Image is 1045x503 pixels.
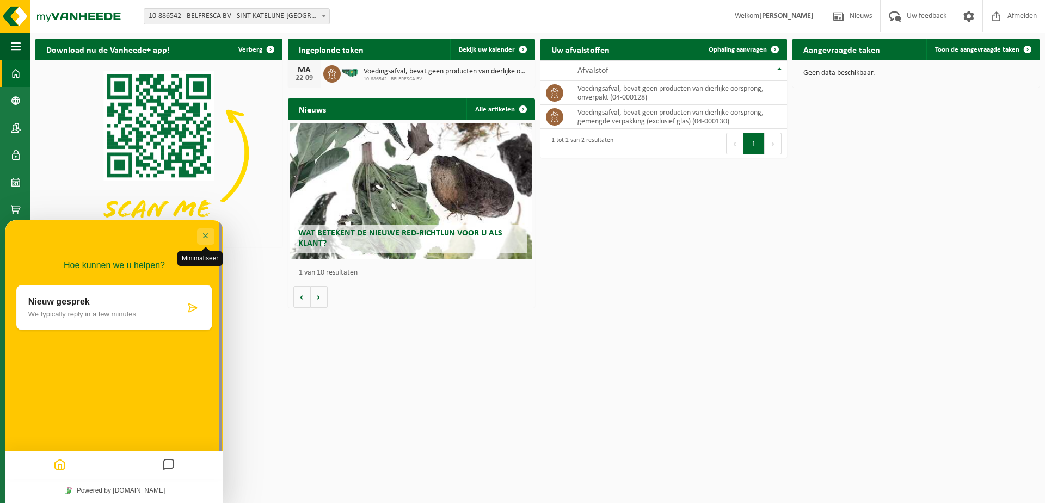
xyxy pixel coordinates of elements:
button: Previous [726,133,743,154]
button: Messages [154,234,173,256]
button: Next [765,133,782,154]
span: 10-886542 - BELFRESCA BV - SINT-KATELIJNE-WAVER [144,8,330,24]
button: Vorige [293,286,311,308]
button: Verberg [230,39,281,60]
h2: Ingeplande taken [288,39,374,60]
span: Verberg [238,46,262,53]
span: Wat betekent de nieuwe RED-richtlijn voor u als klant? [298,229,502,248]
a: Ophaling aanvragen [700,39,786,60]
div: MA [293,66,315,74]
a: Powered by [DOMAIN_NAME] [55,263,163,277]
a: Wat betekent de nieuwe RED-richtlijn voor u als klant? [290,123,532,259]
td: voedingsafval, bevat geen producten van dierlijke oorsprong, onverpakt (04-000128) [569,81,788,105]
div: 1 tot 2 van 2 resultaten [546,132,613,156]
img: Download de VHEPlus App [35,60,282,245]
a: Bekijk uw kalender [450,39,534,60]
h2: Nieuws [288,98,337,120]
iframe: chat widget [5,220,223,503]
span: Ophaling aanvragen [709,46,767,53]
h2: Aangevraagde taken [792,39,891,60]
h2: Uw afvalstoffen [540,39,620,60]
span: 10-886542 - BELFRESCA BV - SINT-KATELIJNE-WAVER [144,9,329,24]
button: Home [45,234,64,256]
strong: [PERSON_NAME] [759,12,814,20]
img: HK-RS-14-GN-00 [341,68,359,78]
button: 1 [743,133,765,154]
p: Geen data beschikbaar. [803,70,1029,77]
span: Voedingsafval, bevat geen producten van dierlijke oorsprong, gemengde verpakking... [364,67,530,76]
span: 10-886542 - BELFRESCA BV [364,76,530,83]
a: Toon de aangevraagde taken [926,39,1038,60]
div: 22-09 [293,74,315,82]
img: Tawky_16x16.svg [59,266,67,274]
p: 1 van 10 resultaten [299,269,530,277]
td: voedingsafval, bevat geen producten van dierlijke oorsprong, gemengde verpakking (exclusief glas)... [569,105,788,129]
span: Bekijk uw kalender [459,46,515,53]
span: Afvalstof [577,66,608,75]
a: Alle artikelen [466,98,534,120]
span: Toon de aangevraagde taken [935,46,1019,53]
h2: Download nu de Vanheede+ app! [35,39,181,60]
button: Volgende [311,286,328,308]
